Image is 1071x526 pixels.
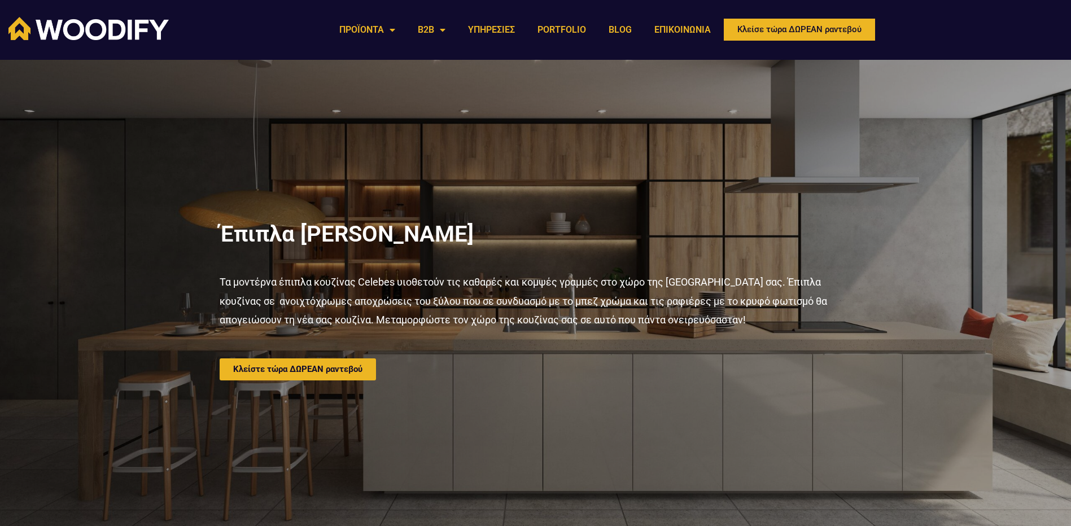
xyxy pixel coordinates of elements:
[526,17,597,43] a: PORTFOLIO
[328,17,406,43] a: ΠΡΟΪΟΝΤΑ
[643,17,722,43] a: ΕΠΙΚΟΙΝΩΝΙΑ
[737,25,862,34] span: Κλείσε τώρα ΔΩΡΕΑΝ ραντεβού
[233,365,362,374] span: Κλείστε τώρα ΔΩΡΕΑΝ ραντεβού
[597,17,643,43] a: BLOG
[406,17,457,43] a: B2B
[8,17,169,40] img: Woodify
[457,17,526,43] a: ΥΠΗΡΕΣΙΕΣ
[328,17,722,43] nav: Menu
[220,223,852,246] h2: Έπιπλα [PERSON_NAME]
[722,17,877,42] a: Κλείσε τώρα ΔΩΡΕΑΝ ραντεβού
[220,273,852,329] p: Τα μοντέρνα έπιπλα κουζίνας Celebes υιοθετούν τις καθαρές και κομψές γραμμές στο χώρο της [GEOGRA...
[220,358,376,380] a: Κλείστε τώρα ΔΩΡΕΑΝ ραντεβού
